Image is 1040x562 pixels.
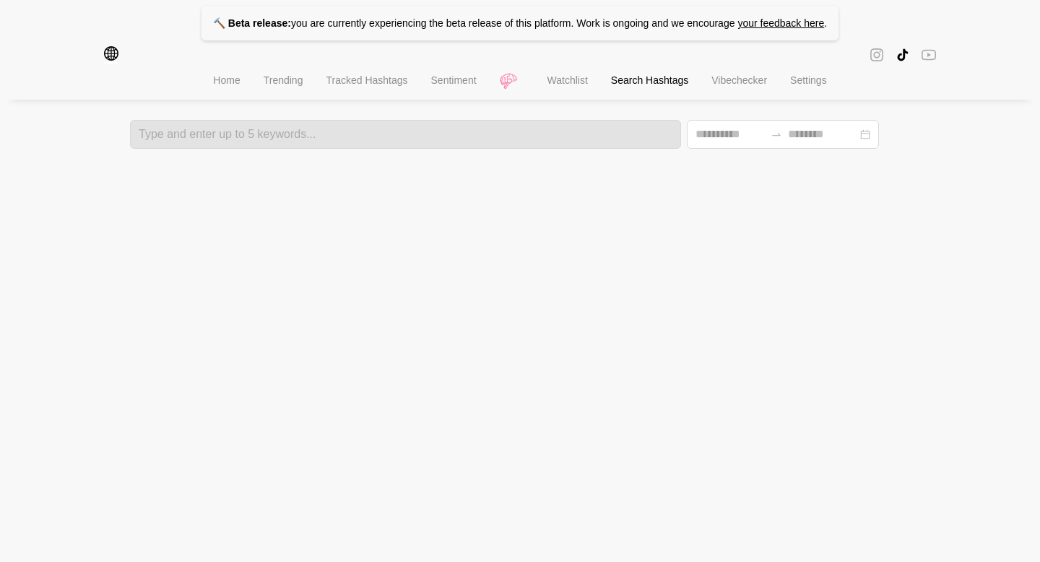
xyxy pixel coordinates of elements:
strong: 🔨 Beta release: [213,17,291,29]
p: you are currently experiencing the beta release of this platform. Work is ongoing and we encourage . [201,6,838,40]
span: instagram [870,46,884,64]
span: to [771,129,782,140]
span: Home [213,74,240,86]
span: global [104,46,118,64]
span: swap-right [771,129,782,140]
span: youtube [922,46,936,63]
span: Vibechecker [711,74,767,86]
span: Search Hashtags [611,74,688,86]
span: Watchlist [547,74,588,86]
span: Sentiment [431,74,477,86]
span: Tracked Hashtags [326,74,407,86]
a: your feedback here [737,17,824,29]
span: Trending [264,74,303,86]
span: Settings [790,74,827,86]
